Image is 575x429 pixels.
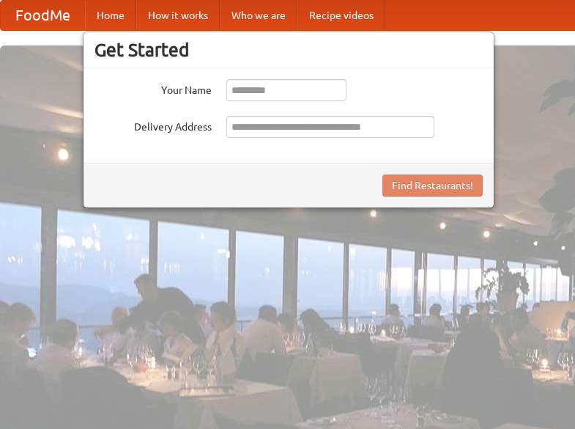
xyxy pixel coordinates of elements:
[1,1,85,30] a: FoodMe
[94,39,483,61] h3: Get Started
[220,1,297,30] a: Who we are
[85,1,136,30] a: Home
[297,1,385,30] a: Recipe videos
[136,1,220,30] a: How it works
[382,175,483,197] button: Find Restaurants!
[94,116,212,134] label: Delivery Address
[94,79,212,98] label: Your Name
